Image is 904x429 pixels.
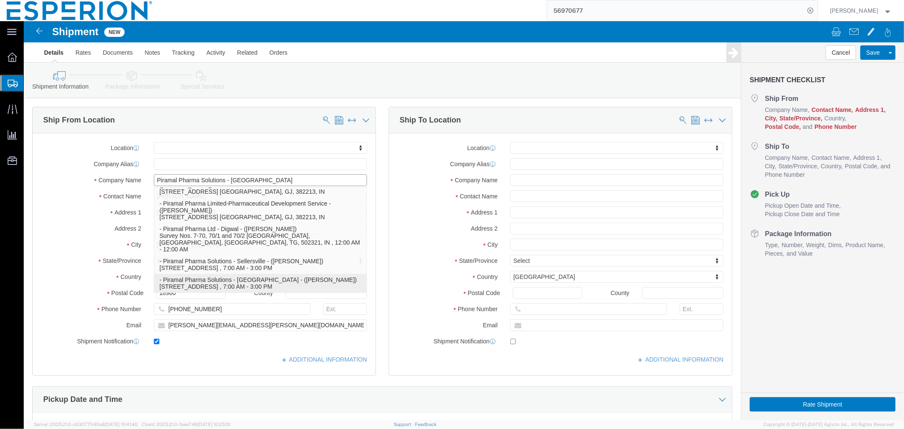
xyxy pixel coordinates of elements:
span: Copyright © [DATE]-[DATE] Agistix Inc., All Rights Reserved [763,421,894,428]
a: Feedback [415,422,437,427]
span: Client: 2025.21.0-faee749 [142,422,231,427]
span: Server: 2025.21.0-c63077040a8 [34,422,138,427]
span: [DATE] 10:41:40 [105,422,138,427]
button: [PERSON_NAME] [830,6,893,16]
iframe: FS Legacy Container [24,21,904,420]
a: Support [394,422,415,427]
span: [DATE] 10:25:10 [197,422,231,427]
span: Alexandra Breaux [830,6,879,15]
input: Search for shipment number, reference number [547,0,805,21]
